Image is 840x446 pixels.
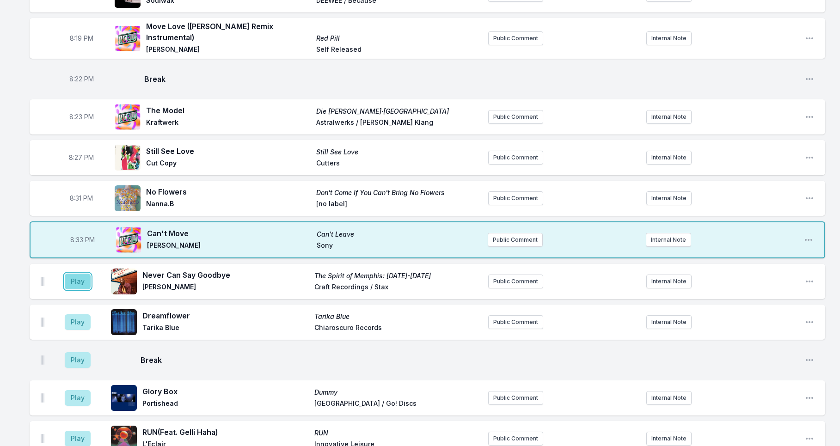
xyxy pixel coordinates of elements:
button: Play [65,314,91,330]
span: Timestamp [70,34,93,43]
span: Don't Come If You Can't Bring No Flowers [316,188,481,197]
img: Dummy [111,385,137,411]
button: Open playlist item options [805,153,814,162]
button: Open playlist item options [805,277,814,286]
span: Self Released [316,45,481,56]
button: Open playlist item options [805,194,814,203]
img: Can't Leave [116,227,141,253]
button: Public Comment [488,151,543,165]
span: Craft Recordings / Stax [314,282,481,293]
span: Timestamp [69,74,94,84]
button: Public Comment [488,315,543,329]
button: Public Comment [488,432,543,446]
button: Public Comment [488,391,543,405]
button: Open playlist item options [805,318,814,327]
button: Internal Note [646,31,692,45]
span: Move Love ([PERSON_NAME] Remix Instrumental) [146,21,311,43]
span: Still See Love [146,146,311,157]
button: Internal Note [646,432,692,446]
span: Portishead [142,399,309,410]
span: [PERSON_NAME] [142,282,309,293]
span: Tarika Blue [314,312,481,321]
button: Internal Note [646,233,691,247]
span: [GEOGRAPHIC_DATA] / Go! Discs [314,399,481,410]
span: RUN [314,428,481,438]
span: Dreamflower [142,310,309,321]
button: Public Comment [488,110,543,124]
span: Timestamp [70,194,93,203]
span: [PERSON_NAME] [146,45,311,56]
img: Red Pill [115,25,141,51]
span: Chiaroscuro Records [314,323,481,334]
button: Open playlist item options [805,74,814,84]
img: Don't Come If You Can't Bring No Flowers [115,185,141,211]
button: Public Comment [488,275,543,288]
button: Open playlist item options [805,34,814,43]
span: Glory Box [142,386,309,397]
span: Timestamp [69,112,94,122]
button: Open playlist item options [805,355,814,365]
button: Internal Note [646,151,692,165]
img: Drag Handle [41,355,44,365]
span: Cut Copy [146,159,311,170]
span: Never Can Say Goodbye [142,269,309,281]
span: [no label] [316,199,481,210]
span: RUN (Feat. Gelli Haha) [142,427,309,438]
button: Public Comment [488,31,543,45]
span: Break [141,354,797,366]
span: Tarika Blue [142,323,309,334]
img: Drag Handle [41,318,44,327]
img: The Spirit of Memphis: 1962-1976 [111,269,137,294]
img: Die Mensch·Maschine [115,104,141,130]
span: Dummy [314,388,481,397]
span: Sony [317,241,481,252]
button: Internal Note [646,315,692,329]
img: Tarika Blue [111,309,137,335]
button: Internal Note [646,110,692,124]
button: Open playlist item options [805,112,814,122]
img: Drag Handle [41,393,44,403]
span: Timestamp [70,235,95,244]
span: Can't Move [147,228,311,239]
button: Internal Note [646,191,692,205]
button: Open playlist item options [805,393,814,403]
span: The Spirit of Memphis: [DATE]-[DATE] [314,271,481,281]
span: Cutters [316,159,481,170]
span: Die [PERSON_NAME]·[GEOGRAPHIC_DATA] [316,107,481,116]
button: Play [65,274,91,289]
span: Nanna.B [146,199,311,210]
img: Drag Handle [41,277,44,286]
span: Astralwerks / [PERSON_NAME] Klang [316,118,481,129]
button: Internal Note [646,275,692,288]
span: Still See Love [316,147,481,157]
span: Kraftwerk [146,118,311,129]
button: Play [65,352,91,368]
img: Still See Love [115,145,141,171]
span: Timestamp [69,153,94,162]
img: Drag Handle [41,434,44,443]
span: The Model [146,105,311,116]
button: Public Comment [488,233,543,247]
button: Open playlist item options [805,434,814,443]
span: Red Pill [316,34,481,43]
span: [PERSON_NAME] [147,241,311,252]
button: Public Comment [488,191,543,205]
button: Play [65,390,91,406]
span: Break [144,73,797,85]
button: Open playlist item options [804,235,813,244]
span: Can't Leave [317,230,481,239]
span: No Flowers [146,186,311,197]
button: Internal Note [646,391,692,405]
